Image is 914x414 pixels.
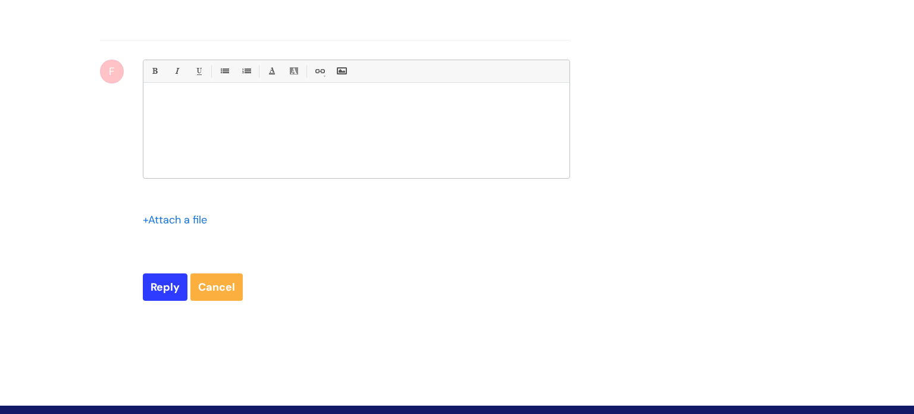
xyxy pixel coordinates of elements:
div: F [100,60,124,83]
a: Back Color [286,64,301,79]
a: Link [312,64,327,79]
a: • Unordered List (Ctrl-Shift-7) [217,64,231,79]
a: 1. Ordered List (Ctrl-Shift-8) [239,64,253,79]
a: Underline(Ctrl-U) [191,64,206,79]
a: Italic (Ctrl-I) [169,64,184,79]
input: Reply [143,273,187,301]
a: Font Color [264,64,279,79]
a: Insert Image... [334,64,349,79]
a: Cancel [190,273,243,301]
div: Attach a file [143,210,214,229]
a: Bold (Ctrl-B) [147,64,162,79]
